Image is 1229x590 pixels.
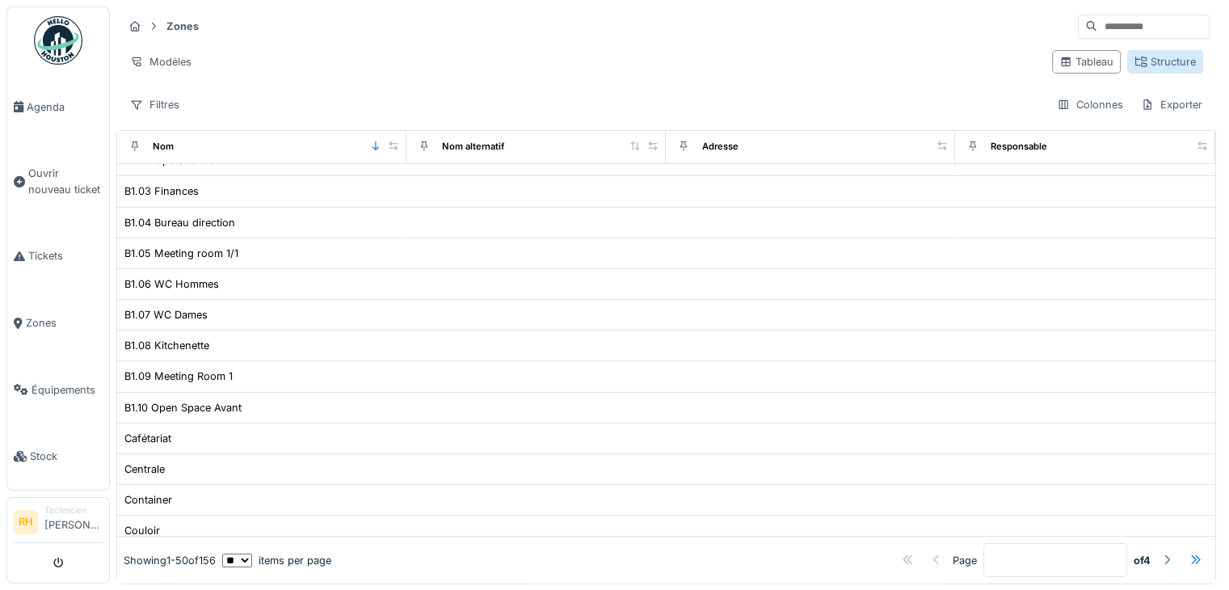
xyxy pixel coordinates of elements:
li: RH [14,510,38,534]
div: Nom [153,140,174,154]
div: Modèles [123,50,199,74]
div: Filtres [123,93,187,116]
div: B1.04 Bureau direction [124,215,235,230]
a: Ouvrir nouveau ticket [7,141,109,223]
a: Zones [7,289,109,356]
div: B1.08 Kitchenette [124,338,209,353]
div: B1.05 Meeting room 1/1 [124,246,238,261]
strong: Zones [160,19,205,34]
div: Responsable [991,140,1047,154]
div: Cafétariat [124,431,171,446]
div: Centrale [124,461,165,477]
div: B1.07 WC Dames [124,307,208,322]
div: B1.09 Meeting Room 1 [124,369,233,384]
span: Équipements [32,382,103,398]
div: Technicien [44,504,103,516]
div: Exporter [1134,93,1210,116]
div: Couloir [124,523,160,538]
strong: of 4 [1134,553,1151,568]
span: Agenda [27,99,103,115]
li: [PERSON_NAME] [44,504,103,539]
a: Équipements [7,356,109,424]
img: Badge_color-CXgf-gQk.svg [34,16,82,65]
span: Ouvrir nouveau ticket [28,166,103,196]
div: B1.10 Open Space Avant [124,400,242,415]
a: Agenda [7,74,109,141]
div: Showing 1 - 50 of 156 [124,553,216,568]
div: Container [124,492,172,508]
div: B1.06 WC Hommes [124,276,219,292]
span: Stock [30,449,103,464]
div: B1.03 Finances [124,183,199,199]
div: items per page [222,553,331,568]
div: Adresse [701,140,738,154]
span: Tickets [28,248,103,263]
div: Nom alternatif [442,140,504,154]
div: Page [953,553,977,568]
a: RH Technicien[PERSON_NAME] [14,504,103,543]
a: Stock [7,424,109,491]
div: Colonnes [1050,93,1130,116]
span: Zones [26,315,103,331]
a: Tickets [7,223,109,290]
div: Structure [1134,54,1196,70]
div: Tableau [1059,54,1113,70]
